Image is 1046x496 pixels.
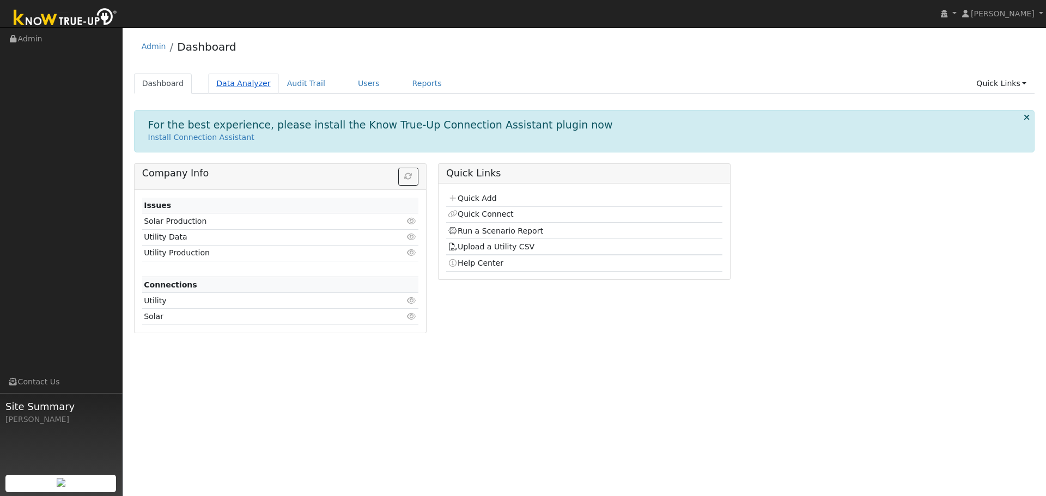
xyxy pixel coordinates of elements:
h5: Company Info [142,168,418,179]
span: Site Summary [5,399,117,414]
a: Data Analyzer [208,74,279,94]
i: Click to view [407,297,417,304]
a: Audit Trail [279,74,333,94]
a: Run a Scenario Report [448,226,543,235]
img: Know True-Up [8,6,123,30]
td: Utility Production [142,245,374,261]
a: Dashboard [134,74,192,94]
a: Install Connection Assistant [148,133,254,142]
td: Utility [142,293,374,309]
i: Click to view [407,249,417,256]
a: Users [350,74,388,94]
a: Dashboard [177,40,236,53]
h1: For the best experience, please install the Know True-Up Connection Assistant plugin now [148,119,613,131]
div: [PERSON_NAME] [5,414,117,425]
td: Solar [142,309,374,324]
td: Solar Production [142,213,374,229]
a: Admin [142,42,166,51]
a: Upload a Utility CSV [448,242,534,251]
a: Quick Connect [448,210,513,218]
td: Utility Data [142,229,374,245]
a: Quick Links [968,74,1035,94]
strong: Connections [144,280,197,289]
strong: Issues [144,201,171,210]
i: Click to view [407,233,417,241]
a: Quick Add [448,194,496,203]
a: Reports [404,74,450,94]
i: Click to view [407,217,417,225]
img: retrieve [57,478,65,487]
span: [PERSON_NAME] [971,9,1035,18]
i: Click to view [407,313,417,320]
h5: Quick Links [446,168,722,179]
a: Help Center [448,259,503,267]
